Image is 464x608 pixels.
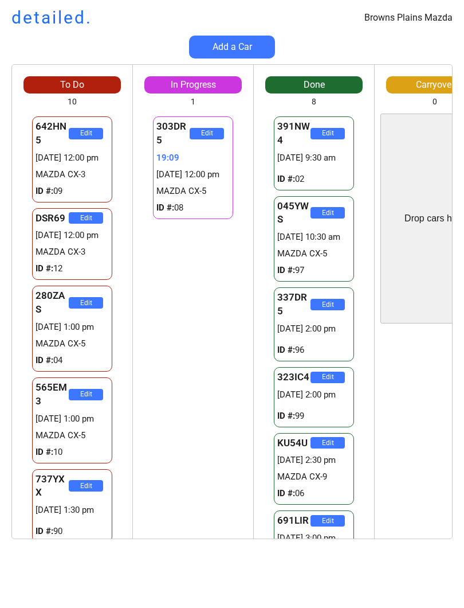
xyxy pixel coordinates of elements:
button: Edit [310,128,345,139]
strong: ID #: [277,488,295,498]
div: [DATE] 1:00 pm [36,321,109,333]
div: 642HN5 [36,120,69,147]
div: 565EM3 [36,381,69,408]
div: [DATE] 1:30 pm [36,504,109,516]
button: Edit [310,299,345,310]
div: To Do [23,79,121,91]
button: Edit [69,480,103,492]
button: Edit [190,128,224,139]
div: MAZDA CX-5 [277,248,351,260]
strong: ID #: [156,202,174,213]
div: 12 [36,263,109,275]
div: 19:09 [156,152,230,164]
strong: ID #: [277,345,295,355]
button: Edit [310,437,345,449]
div: MAZDA CX-5 [156,185,230,197]
div: 02 [277,173,351,185]
div: 10 [36,446,109,458]
div: 691LIR [277,514,310,528]
div: [DATE] 12:00 pm [156,169,230,181]
div: MAZDA CX-5 [36,430,109,442]
div: [DATE] 12:00 pm [36,229,109,241]
strong: ID #: [277,174,295,184]
div: In Progress [144,79,242,91]
div: 06 [277,488,351,500]
div: [DATE] 12:00 pm [36,152,109,164]
div: [DATE] 10:30 am [277,231,351,243]
button: Edit [69,389,103,400]
div: [DATE] 9:30 am [277,152,351,164]
div: 0 [432,96,437,108]
div: 97 [277,264,351,276]
div: 8 [312,96,316,108]
div: 96 [277,344,351,356]
div: [DATE] 2:00 pm [277,389,351,401]
div: [DATE] 2:00 pm [277,323,351,335]
strong: ID #: [36,526,53,536]
button: Edit [310,515,345,527]
div: 323IC4 [277,371,310,384]
div: MAZDA CX-3 [36,169,109,181]
div: 08 [156,202,230,214]
div: [DATE] 2:30 pm [277,454,351,466]
div: 90 [36,525,109,537]
div: 99 [277,410,351,422]
div: [DATE] 3:00 pm [277,532,351,544]
button: Edit [69,128,103,139]
button: Edit [310,207,345,219]
div: MAZDA CX-9 [277,471,351,483]
div: 737YXX [36,473,69,500]
div: Browns Plains Mazda [364,11,453,24]
button: Edit [310,372,345,383]
button: Add a Car [189,36,275,59]
div: KU54U [277,436,310,450]
div: 280ZAS [36,289,69,317]
div: 337DR5 [277,291,310,318]
strong: ID #: [36,186,53,196]
div: [DATE] 1:00 pm [36,413,109,425]
div: 303DR5 [156,120,190,147]
div: MAZDA CX-5 [36,338,109,350]
div: 09 [36,185,109,197]
div: 1 [191,96,195,108]
div: MAZDA CX-3 [36,246,109,258]
div: Done [265,79,363,91]
strong: ID #: [36,263,53,274]
strong: ID #: [36,355,53,365]
h1: detailed. [11,6,92,30]
button: Edit [69,212,103,224]
div: 04 [36,354,109,367]
div: DSR69 [36,212,69,225]
button: Edit [69,297,103,309]
strong: ID #: [277,411,295,421]
div: 391NW4 [277,120,310,147]
strong: ID #: [36,447,53,457]
strong: ID #: [277,265,295,275]
div: 10 [68,96,77,108]
div: 045YWS [277,200,310,227]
